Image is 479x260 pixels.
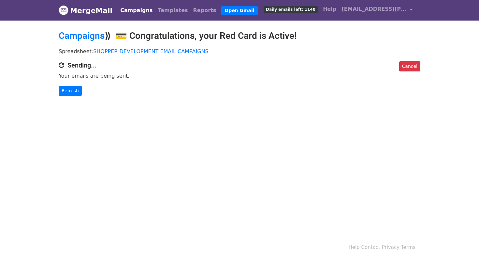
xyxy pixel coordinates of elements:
h4: Sending... [59,61,420,69]
a: Reports [191,4,219,17]
span: Daily emails left: 1140 [264,6,318,13]
a: Daily emails left: 1140 [261,3,320,16]
a: Cancel [399,61,420,71]
a: Open Gmail [221,6,257,15]
p: Spreadsheet: [59,48,420,55]
a: MergeMail [59,4,112,17]
a: Campaigns [118,4,155,17]
a: Privacy [382,244,399,250]
p: Your emails are being sent. [59,72,420,79]
a: Terms [401,244,415,250]
a: [EMAIL_ADDRESS][PERSON_NAME][DOMAIN_NAME] [339,3,415,18]
a: Templates [155,4,190,17]
a: Contact [361,244,380,250]
a: SHOPPER DEVELOPMENT EMAIL CAMPAIGNS [93,48,209,54]
img: MergeMail logo [59,5,68,15]
span: [EMAIL_ADDRESS][PERSON_NAME][DOMAIN_NAME] [341,5,407,13]
a: Help [320,3,339,16]
a: Campaigns [59,30,105,41]
a: Refresh [59,86,82,96]
h2: ⟫ 💳 Congratulations, your Red Card is Active! [59,30,420,41]
a: Help [349,244,360,250]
